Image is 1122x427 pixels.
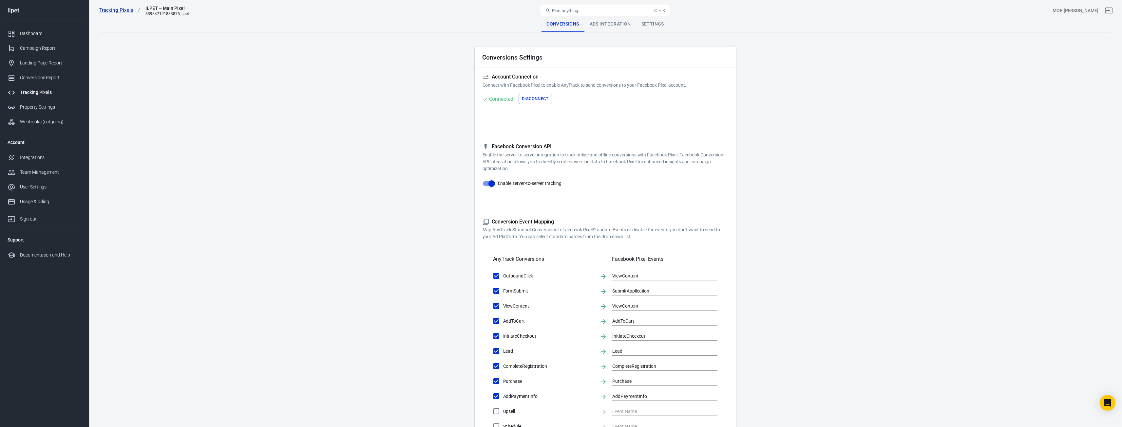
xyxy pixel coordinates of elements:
span: Upsell [503,408,595,415]
div: Campaign Report [20,45,81,52]
div: Connected [489,95,514,103]
a: Conversions Report [2,70,86,85]
span: CompleteRegistration [503,363,595,370]
input: Event Name [612,362,708,370]
a: Campaign Report [2,41,86,56]
input: Event Name [612,272,708,280]
input: Event Name [612,317,708,325]
input: Event Name [612,377,708,385]
h5: Account Connection [483,74,728,80]
a: Landing Page Report [2,56,86,70]
h5: AnyTrack Conversions [493,256,544,262]
p: Map AnyTrack Standard Conversions to Facebook Pixel Standard Events or disable the events you don... [483,226,728,240]
div: Account id: MBZuPSxE [1053,7,1098,14]
span: Find anything... [552,8,582,13]
span: FormSubmit [503,288,595,294]
p: Enable the server-to-server integration to track online and offline conversions with Facebook Pix... [483,151,728,172]
h2: Conversions Settings [482,54,542,61]
a: Sign out [1101,3,1117,18]
div: Team Management [20,169,81,176]
a: Team Management [2,165,86,180]
div: Integrations [20,154,81,161]
span: InitiateCheckout [503,333,595,340]
li: Account [2,134,86,150]
input: Event Name [612,392,708,400]
span: Enable server-to-server tracking [498,180,561,187]
div: Property Settings [20,104,81,111]
a: Sign out [2,209,86,226]
span: OutboundClick [503,273,595,279]
span: Purchase [503,378,595,385]
h5: Facebook Pixel Events [612,256,717,262]
div: Settings [636,16,669,32]
input: Event Name [612,332,708,340]
h5: Facebook Conversion API [483,143,728,150]
div: Usage & billing [20,198,81,205]
span: AddToCart [503,318,595,325]
div: Open Intercom Messenger [1100,395,1115,411]
a: User Settings [2,180,86,194]
div: Sign out [20,216,81,222]
span: Lead [503,348,595,355]
div: Conversions [541,16,584,32]
div: ILPET – Main Pixel [145,5,189,11]
div: ⌘ + K [653,8,665,13]
a: Webhooks (outgoing) [2,115,86,129]
input: Event Name [612,287,708,295]
p: Connect with Facebook Pixel to enable AnyTrack to send conversions to your Facebook Pixel account. [483,82,728,89]
div: 839847191883875, ilpet [145,11,189,16]
div: ilpet [2,8,86,13]
div: Webhooks (outgoing) [20,118,81,125]
input: Event Name [612,347,708,355]
a: Property Settings [2,100,86,115]
div: Ads Integration [584,16,636,32]
li: Support [2,232,86,248]
span: AddPaymentInfo [503,393,595,400]
div: Dashboard [20,30,81,37]
a: Integrations [2,150,86,165]
a: Tracking Pixels [2,85,86,100]
a: Dashboard [2,26,86,41]
input: Event Name [612,407,708,415]
h5: Conversion Event Mapping [483,219,728,225]
div: Conversions Report [20,74,81,81]
button: Disconnect [519,94,552,104]
a: Tracking Pixels [99,7,141,14]
span: ViewContent [503,303,595,310]
input: Event Name [612,302,708,310]
div: User Settings [20,184,81,190]
div: Landing Page Report [20,60,81,66]
div: Tracking Pixels [20,89,81,96]
button: Find anything...⌘ + K [540,5,671,16]
a: Usage & billing [2,194,86,209]
div: Documentation and Help [20,252,81,258]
